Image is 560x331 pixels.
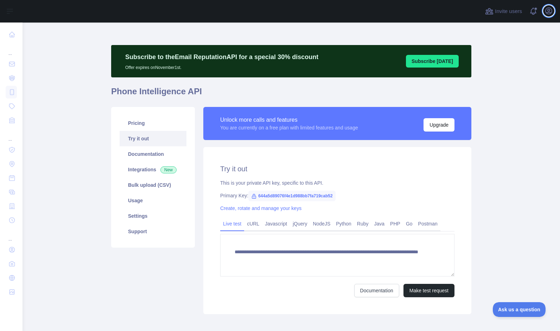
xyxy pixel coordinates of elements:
[244,218,262,229] a: cURL
[220,179,454,186] div: This is your private API key, specific to this API.
[6,42,17,56] div: ...
[125,52,318,62] p: Subscribe to the Email Reputation API for a special 30 % discount
[120,193,186,208] a: Usage
[403,218,415,229] a: Go
[220,218,244,229] a: Live test
[120,131,186,146] a: Try it out
[290,218,310,229] a: jQuery
[333,218,354,229] a: Python
[484,6,523,17] button: Invite users
[220,164,454,174] h2: Try it out
[120,162,186,177] a: Integrations New
[111,86,471,103] h1: Phone Intelligence API
[120,224,186,239] a: Support
[6,128,17,142] div: ...
[371,218,388,229] a: Java
[125,62,318,70] p: Offer expires on November 1st.
[403,284,454,297] button: Make test request
[424,118,454,132] button: Upgrade
[354,218,371,229] a: Ruby
[310,218,333,229] a: NodeJS
[354,284,399,297] a: Documentation
[120,146,186,162] a: Documentation
[6,228,17,242] div: ...
[248,191,336,201] span: 644a5d89076f4e1d988bb7fa719cab52
[220,116,358,124] div: Unlock more calls and features
[120,208,186,224] a: Settings
[120,115,186,131] a: Pricing
[406,55,459,68] button: Subscribe [DATE]
[262,218,290,229] a: Javascript
[220,192,454,199] div: Primary Key:
[387,218,403,229] a: PHP
[220,205,301,211] a: Create, rotate and manage your keys
[160,166,177,173] span: New
[495,7,522,15] span: Invite users
[415,218,440,229] a: Postman
[220,124,358,131] div: You are currently on a free plan with limited features and usage
[120,177,186,193] a: Bulk upload (CSV)
[493,302,546,317] iframe: Toggle Customer Support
